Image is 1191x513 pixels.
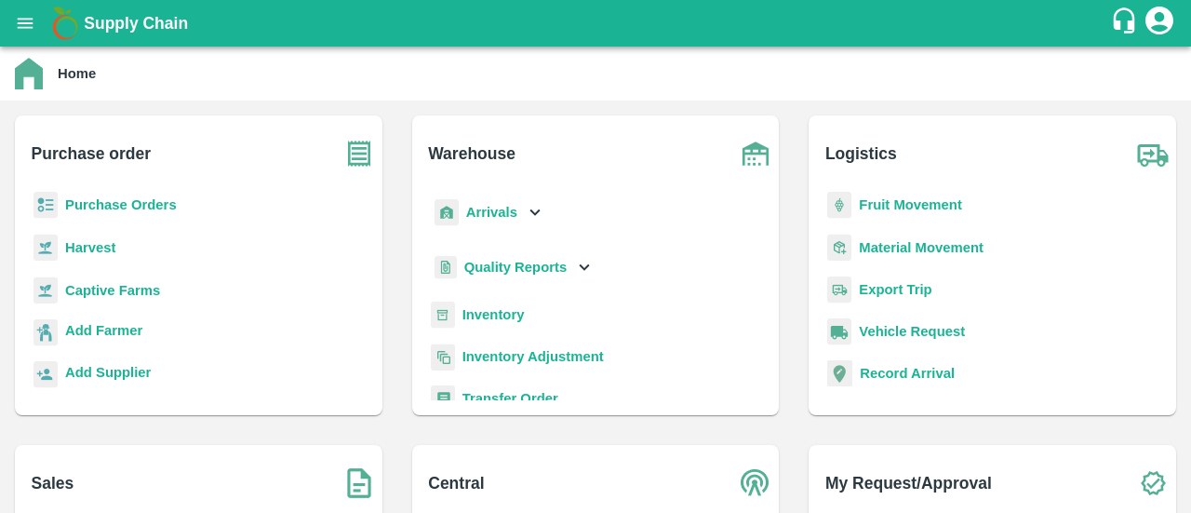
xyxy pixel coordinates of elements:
img: soSales [336,460,382,506]
b: Add Farmer [65,323,142,338]
img: harvest [33,277,58,304]
a: Inventory Adjustment [462,349,604,364]
img: qualityReport [435,256,457,279]
a: Inventory [462,307,525,322]
b: Supply Chain [84,14,188,33]
a: Fruit Movement [859,197,962,212]
b: Logistics [825,141,897,167]
img: whTransfer [431,385,455,412]
a: Harvest [65,240,115,255]
button: open drawer [4,2,47,45]
img: truck [1130,130,1176,177]
img: harvest [33,234,58,262]
div: Arrivals [431,192,546,234]
a: Transfer Order [462,391,558,406]
a: Add Farmer [65,320,142,345]
img: whArrival [435,199,459,226]
b: Purchase order [32,141,151,167]
b: My Request/Approval [825,470,992,496]
img: reciept [33,192,58,219]
a: Export Trip [859,282,931,297]
a: Record Arrival [860,366,955,381]
img: purchase [336,130,382,177]
div: account of current user [1143,4,1176,43]
img: material [827,234,851,262]
img: central [732,460,779,506]
b: Add Supplier [65,365,151,380]
b: Quality Reports [464,260,568,275]
img: warehouse [732,130,779,177]
img: whInventory [431,302,455,329]
a: Supply Chain [84,10,1110,36]
img: fruit [827,192,851,219]
a: Material Movement [859,240,984,255]
a: Purchase Orders [65,197,177,212]
b: Arrivals [466,205,517,220]
div: Quality Reports [431,249,595,287]
b: Sales [32,470,74,496]
b: Warehouse [428,141,515,167]
img: recordArrival [827,360,852,386]
img: vehicle [827,318,851,345]
b: Home [58,66,96,81]
img: check [1130,460,1176,506]
img: logo [47,5,84,42]
a: Vehicle Request [859,324,965,339]
a: Add Supplier [65,362,151,387]
img: delivery [827,277,851,304]
div: customer-support [1110,7,1143,40]
img: inventory [431,344,455,371]
a: Captive Farms [65,283,160,298]
img: supplier [33,361,58,388]
img: farmer [33,319,58,346]
b: Central [428,470,484,496]
img: home [15,58,43,89]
